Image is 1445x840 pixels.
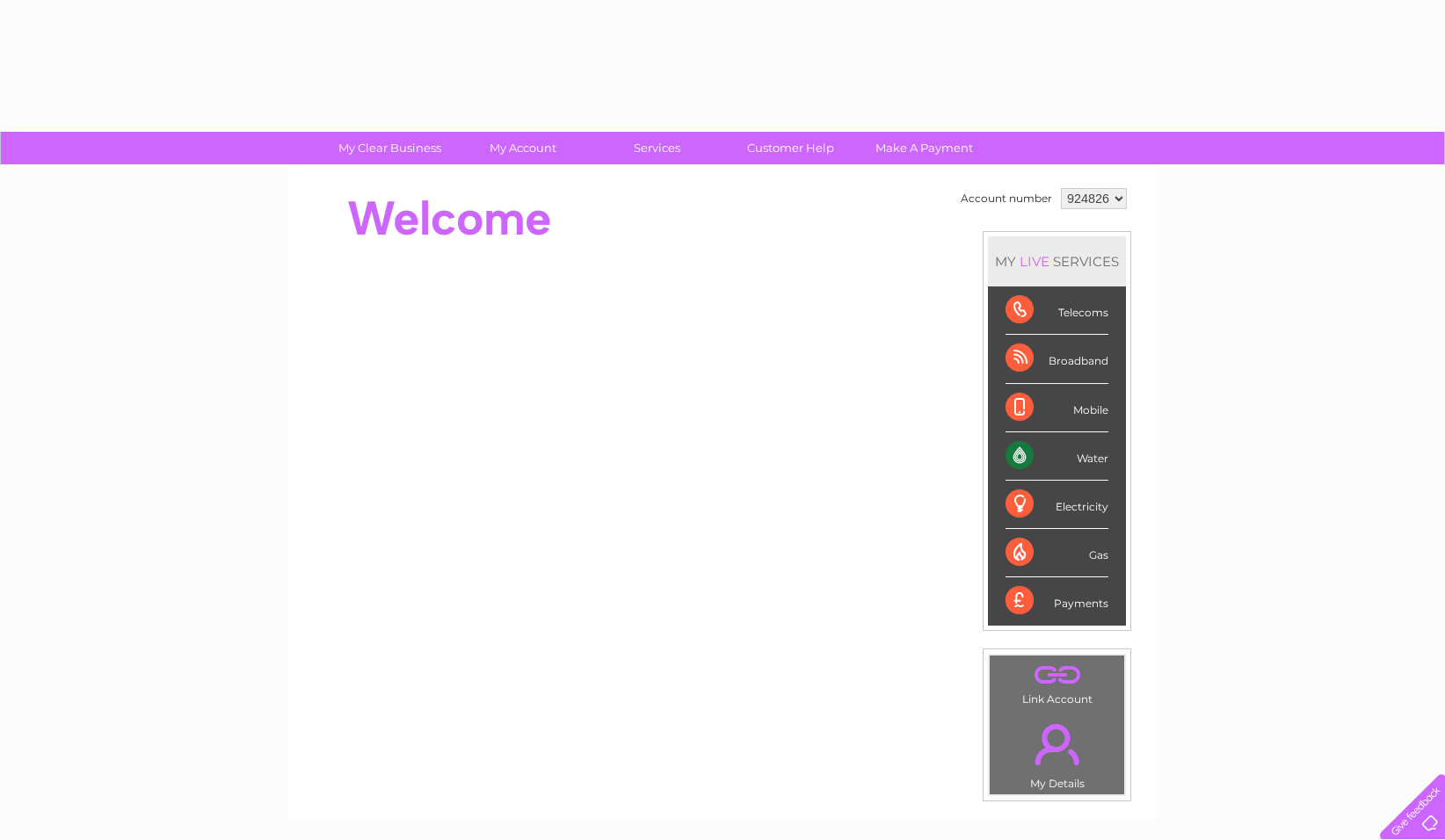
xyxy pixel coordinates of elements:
div: Broadband [1006,335,1108,383]
div: LIVE [1016,253,1053,270]
div: MY SERVICES [988,236,1126,286]
a: Services [585,132,730,164]
div: Mobile [1006,384,1108,432]
td: Account number [956,184,1057,214]
a: . [994,660,1120,691]
div: Water [1006,432,1108,481]
a: My Clear Business [317,132,462,164]
div: Gas [1006,529,1108,577]
a: . [994,713,1120,775]
a: Make A Payment [852,132,997,164]
a: Customer Help [718,132,863,164]
a: My Account [451,132,596,164]
div: Electricity [1006,481,1108,529]
td: My Details [989,709,1125,795]
div: Telecoms [1006,286,1108,335]
div: Payments [1006,577,1108,625]
td: Link Account [989,655,1125,710]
